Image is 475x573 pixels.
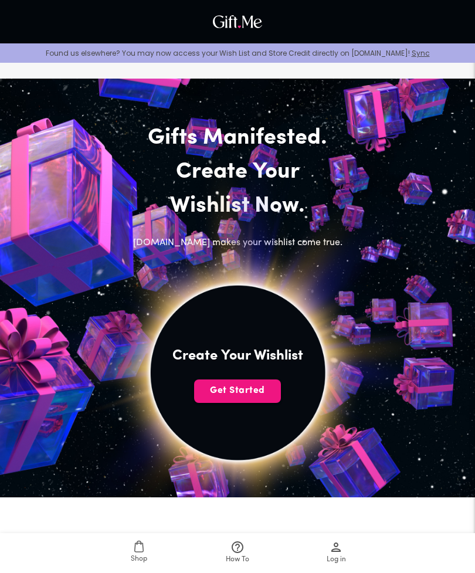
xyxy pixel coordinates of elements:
[90,533,188,573] a: Shop
[9,48,466,58] p: Found us elsewhere? You may now access your Wish List and Store Credit directly on [DOMAIN_NAME]!
[194,379,281,403] button: Get Started
[116,121,359,155] h2: Gifts Manifested.
[412,48,430,58] a: Sync
[287,533,385,573] a: Log in
[327,554,346,565] span: Log in
[226,554,249,565] span: How To
[188,533,287,573] a: How To
[194,384,281,397] span: Get Started
[210,12,265,31] img: GiftMe Logo
[172,347,303,365] h4: Create Your Wishlist
[131,554,147,565] span: Shop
